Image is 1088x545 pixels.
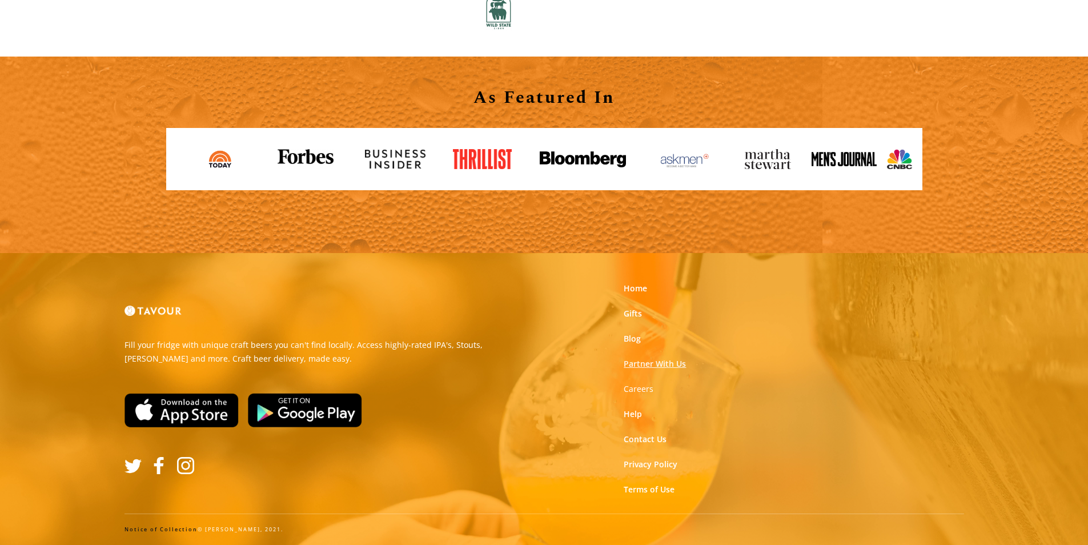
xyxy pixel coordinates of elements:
a: Blog [624,333,641,344]
a: Gifts [624,308,642,319]
a: Contact Us [624,434,667,445]
p: Fill your fridge with unique craft beers you can't find locally. Access highly-rated IPA's, Stout... [125,338,536,366]
a: Home [624,283,647,294]
div: © [PERSON_NAME], 2021. [125,526,964,534]
a: Privacy Policy [624,459,677,470]
a: Notice of Collection [125,526,198,533]
a: Partner With Us [624,358,686,370]
strong: As Featured In [473,85,615,111]
a: Help [624,408,642,420]
a: Careers [624,383,653,395]
a: Terms of Use [624,484,675,495]
strong: Careers [624,383,653,394]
